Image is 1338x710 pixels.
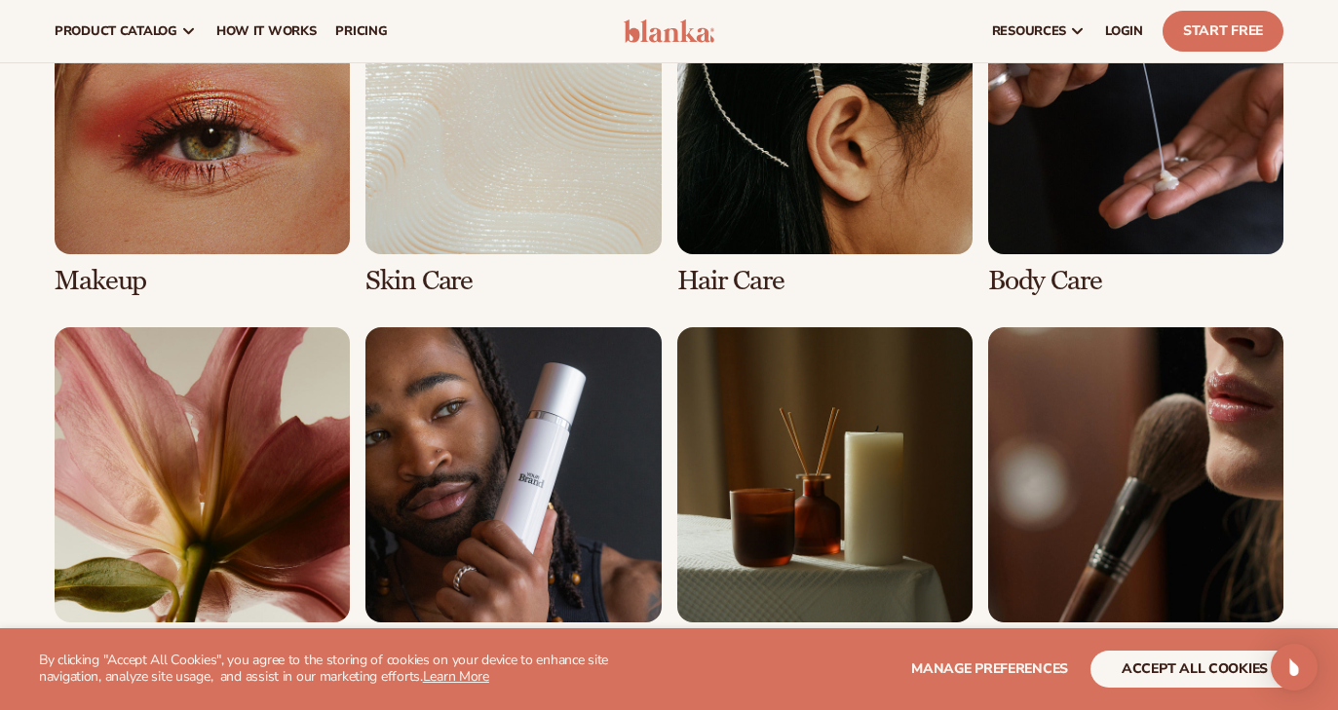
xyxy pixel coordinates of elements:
[677,266,973,296] h3: Hair Care
[335,23,387,39] span: pricing
[365,327,661,664] div: 6 / 8
[624,19,715,43] img: logo
[988,327,1283,664] div: 8 / 8
[55,327,350,664] div: 5 / 8
[55,266,350,296] h3: Makeup
[1105,23,1143,39] span: LOGIN
[992,23,1066,39] span: resources
[55,23,177,39] span: product catalog
[39,653,670,686] p: By clicking "Accept All Cookies", you agree to the storing of cookies on your device to enhance s...
[1271,644,1318,691] div: Open Intercom Messenger
[677,327,973,664] div: 7 / 8
[365,266,661,296] h3: Skin Care
[1090,651,1299,688] button: accept all cookies
[911,651,1068,688] button: Manage preferences
[1163,11,1283,52] a: Start Free
[988,266,1283,296] h3: Body Care
[911,659,1068,678] span: Manage preferences
[423,667,489,686] a: Learn More
[216,23,317,39] span: How It Works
